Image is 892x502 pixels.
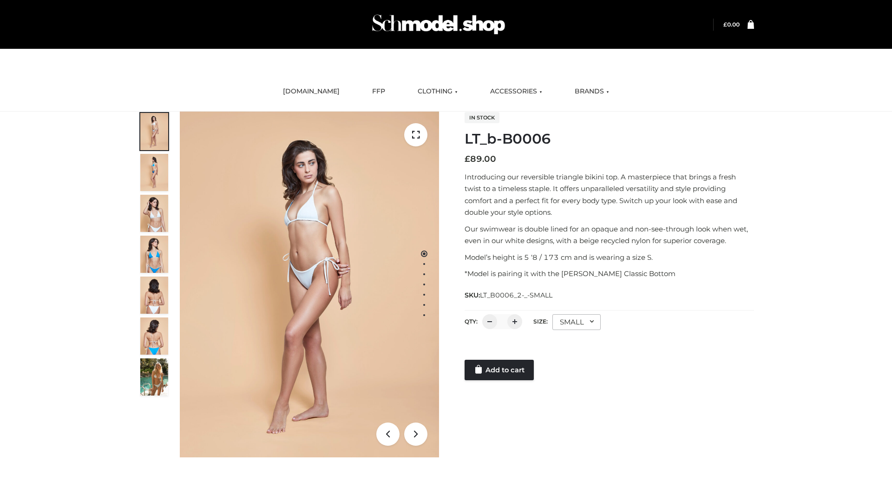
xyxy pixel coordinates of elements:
[140,195,168,232] img: ArielClassicBikiniTop_CloudNine_AzureSky_OW114ECO_3-scaled.jpg
[465,131,754,147] h1: LT_b-B0006
[723,21,740,28] a: £0.00
[465,223,754,247] p: Our swimwear is double lined for an opaque and non-see-through look when wet, even in our white d...
[552,314,601,330] div: SMALL
[723,21,740,28] bdi: 0.00
[140,113,168,150] img: ArielClassicBikiniTop_CloudNine_AzureSky_OW114ECO_1-scaled.jpg
[140,317,168,355] img: ArielClassicBikiniTop_CloudNine_AzureSky_OW114ECO_8-scaled.jpg
[465,268,754,280] p: *Model is pairing it with the [PERSON_NAME] Classic Bottom
[276,81,347,102] a: [DOMAIN_NAME]
[465,112,499,123] span: In stock
[568,81,616,102] a: BRANDS
[465,171,754,218] p: Introducing our reversible triangle bikini top. A masterpiece that brings a fresh twist to a time...
[411,81,465,102] a: CLOTHING
[140,358,168,396] img: Arieltop_CloudNine_AzureSky2.jpg
[483,81,549,102] a: ACCESSORIES
[365,81,392,102] a: FFP
[533,318,548,325] label: Size:
[180,112,439,457] img: ArielClassicBikiniTop_CloudNine_AzureSky_OW114ECO_1
[140,277,168,314] img: ArielClassicBikiniTop_CloudNine_AzureSky_OW114ECO_7-scaled.jpg
[465,154,470,164] span: £
[465,154,496,164] bdi: 89.00
[465,318,478,325] label: QTY:
[465,360,534,380] a: Add to cart
[465,290,553,301] span: SKU:
[723,21,727,28] span: £
[480,291,552,299] span: LT_B0006_2-_-SMALL
[369,6,508,43] img: Schmodel Admin 964
[140,236,168,273] img: ArielClassicBikiniTop_CloudNine_AzureSky_OW114ECO_4-scaled.jpg
[140,154,168,191] img: ArielClassicBikiniTop_CloudNine_AzureSky_OW114ECO_2-scaled.jpg
[465,251,754,264] p: Model’s height is 5 ‘8 / 173 cm and is wearing a size S.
